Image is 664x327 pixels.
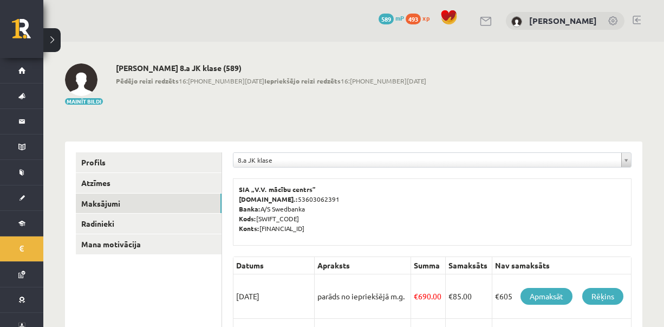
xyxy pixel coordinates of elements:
[446,274,492,319] td: 85.00
[76,234,222,254] a: Mana motivācija
[315,274,411,319] td: parāds no iepriekšējā m.g.
[446,257,492,274] th: Samaksāts
[238,153,617,167] span: 8.a JK klase
[239,184,626,233] p: 53603062391 A/S Swedbanka [SWIFT_CODE] [FINANCIAL_ID]
[406,14,435,22] a: 493 xp
[76,194,222,214] a: Maksājumi
[239,224,259,233] b: Konts:
[414,291,418,301] span: €
[76,214,222,234] a: Radinieki
[448,291,453,301] span: €
[520,288,572,305] a: Apmaksāt
[116,76,426,86] span: 16:[PHONE_NUMBER][DATE] 16:[PHONE_NUMBER][DATE]
[492,257,632,274] th: Nav samaksāts
[315,257,411,274] th: Apraksts
[239,195,298,203] b: [DOMAIN_NAME].:
[65,98,103,105] button: Mainīt bildi
[379,14,404,22] a: 589 mP
[12,19,43,46] a: Rīgas 1. Tālmācības vidusskola
[411,257,446,274] th: Summa
[395,14,404,22] span: mP
[264,76,341,85] b: Iepriekšējo reizi redzēts
[233,274,315,319] td: [DATE]
[233,153,631,167] a: 8.a JK klase
[529,15,597,26] a: [PERSON_NAME]
[239,185,316,194] b: SIA „V.V. mācību centrs”
[511,16,522,27] img: Nikola Silāre
[76,152,222,172] a: Profils
[582,288,623,305] a: Rēķins
[379,14,394,24] span: 589
[65,63,97,96] img: Nikola Silāre
[411,274,446,319] td: 690.00
[406,14,421,24] span: 493
[116,76,179,85] b: Pēdējo reizi redzēts
[233,257,315,274] th: Datums
[492,274,632,319] td: €605
[422,14,429,22] span: xp
[116,63,426,73] h2: [PERSON_NAME] 8.a JK klase (589)
[239,204,261,213] b: Banka:
[76,173,222,193] a: Atzīmes
[239,214,256,223] b: Kods:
